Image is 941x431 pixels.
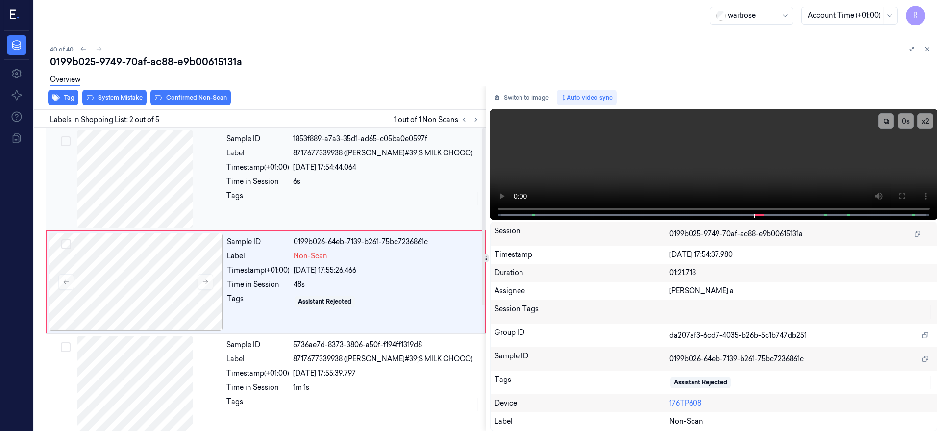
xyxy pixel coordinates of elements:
span: Non-Scan [294,251,327,261]
div: Assistant Rejected [298,297,351,306]
div: Session Tags [495,304,670,320]
div: Assignee [495,286,670,296]
div: 5736ae7d-8373-3806-a50f-f194ff1319d8 [293,340,480,350]
div: Tags [227,294,290,309]
div: Time in Session [226,177,289,187]
button: x2 [917,113,933,129]
span: Non-Scan [669,416,703,427]
button: Select row [61,342,71,352]
div: Sample ID [495,351,670,367]
div: Time in Session [226,382,289,393]
div: 176TP608 [669,398,933,408]
div: Sample ID [226,340,289,350]
button: R [906,6,925,25]
button: Confirmed Non-Scan [150,90,231,105]
div: Timestamp (+01:00) [226,162,289,173]
div: [DATE] 17:55:26.466 [294,265,479,276]
div: [DATE] 17:55:39.797 [293,368,480,379]
div: Timestamp [495,250,670,260]
div: Assistant Rejected [674,378,727,387]
button: Tag [48,90,78,105]
span: 1 out of 1 Non Scans [394,114,482,126]
div: [PERSON_NAME] a [669,286,933,296]
span: 0199b025-9749-70af-ac88-e9b00615131a [669,229,803,239]
button: Switch to image [490,90,553,105]
div: Timestamp (+01:00) [226,368,289,379]
button: System Mistake [82,90,147,105]
div: 1853f889-a7a3-35d1-ad65-c05ba0e0597f [293,134,480,144]
div: Label [226,354,289,364]
div: Session [495,226,670,242]
div: 48s [294,279,479,290]
button: Auto video sync [557,90,617,105]
div: Timestamp (+01:00) [227,265,290,276]
button: Select row [61,136,71,146]
div: [DATE] 17:54:44.064 [293,162,480,173]
a: Overview [50,75,80,86]
div: Label [226,148,289,158]
div: Duration [495,268,670,278]
div: Sample ID [226,134,289,144]
div: Device [495,398,670,408]
span: da207af3-6cd7-4035-b26b-5c1b747db251 [669,330,807,341]
span: 40 of 40 [50,45,74,53]
div: Label [495,416,670,427]
div: 0199b025-9749-70af-ac88-e9b00615131a [50,55,933,69]
div: Sample ID [227,237,290,247]
button: Select row [61,239,71,249]
span: 8717677339938 ([PERSON_NAME]#39;S MILK CHOCO) [293,354,473,364]
span: 8717677339938 ([PERSON_NAME]#39;S MILK CHOCO) [293,148,473,158]
button: 0s [898,113,914,129]
div: 0199b026-64eb-7139-b261-75bc7236861c [294,237,479,247]
div: 01:21.718 [669,268,933,278]
div: [DATE] 17:54:37.980 [669,250,933,260]
div: Tags [226,397,289,412]
div: Tags [226,191,289,206]
div: 6s [293,177,480,187]
span: 0199b026-64eb-7139-b261-75bc7236861c [669,354,804,364]
div: Tags [495,375,670,390]
div: Label [227,251,290,261]
span: Labels In Shopping List: 2 out of 5 [50,115,159,125]
div: Time in Session [227,279,290,290]
div: Group ID [495,328,670,343]
div: 1m 1s [293,382,480,393]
